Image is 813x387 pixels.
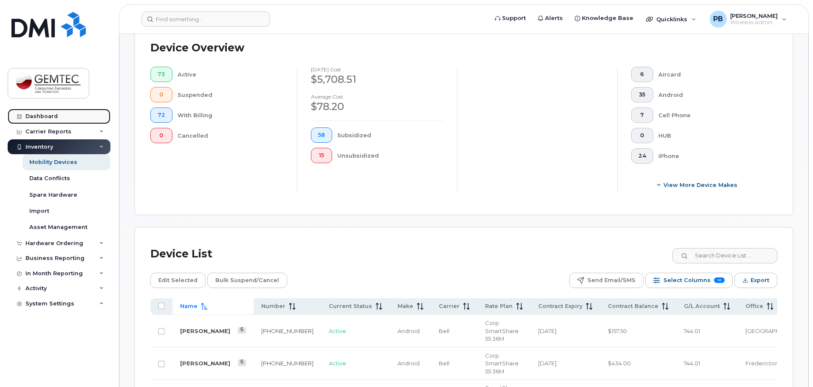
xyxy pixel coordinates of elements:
[638,91,646,98] span: 35
[745,302,763,310] span: Office
[311,67,443,72] h4: [DATE] cost
[745,328,805,334] span: [GEOGRAPHIC_DATA]
[608,328,627,334] span: $157.50
[158,132,165,139] span: 0
[658,67,764,82] div: Aircard
[207,273,287,288] button: Bulk Suspend/Cancel
[485,352,519,375] span: Corp SmartShare 55 36M
[439,360,449,367] span: Bell
[311,72,443,87] div: $5,708.51
[141,11,270,27] input: Find something...
[658,148,764,164] div: iPhone
[631,87,653,102] button: 35
[337,148,444,163] div: Unsubsidized
[684,328,700,334] span: 744.01
[638,132,646,139] span: 0
[398,302,413,310] span: Make
[638,153,646,159] span: 24
[311,127,332,143] button: 58
[158,112,165,119] span: 72
[545,14,563,23] span: Alerts
[178,128,284,143] div: Cancelled
[318,132,325,138] span: 58
[337,127,444,143] div: Subsidized
[751,274,769,287] span: Export
[734,273,777,288] button: Export
[631,148,653,164] button: 24
[532,10,569,27] a: Alerts
[714,277,725,283] span: 10
[658,87,764,102] div: Android
[261,360,313,367] a: [PHONE_NUMBER]
[745,360,779,367] span: Fredericton
[158,274,198,287] span: Edit Selected
[608,302,658,310] span: Contract Balance
[638,71,646,78] span: 6
[158,71,165,78] span: 73
[663,181,737,189] span: View More Device Makes
[489,10,532,27] a: Support
[261,328,313,334] a: [PHONE_NUMBER]
[658,107,764,123] div: Cell Phone
[318,152,325,159] span: 15
[150,273,206,288] button: Edit Selected
[663,274,711,287] span: Select Columns
[638,112,646,119] span: 7
[178,107,284,123] div: With Billing
[502,14,526,23] span: Support
[150,128,172,143] button: 0
[582,14,633,23] span: Knowledge Base
[150,107,172,123] button: 72
[150,37,244,59] div: Device Overview
[398,360,420,367] span: Android
[485,319,519,342] span: Corp SmartShare 55 36M
[215,274,279,287] span: Bulk Suspend/Cancel
[485,302,513,310] span: Rate Plan
[684,360,700,367] span: 744.01
[150,87,172,102] button: 0
[180,360,230,367] a: [PERSON_NAME]
[704,11,793,28] div: Patricia Boulanger
[538,302,582,310] span: Contract Expiry
[656,16,687,23] span: Quicklinks
[261,302,285,310] span: Number
[730,12,778,19] span: [PERSON_NAME]
[631,67,653,82] button: 6
[569,273,644,288] button: Send Email/SMS
[569,10,639,27] a: Knowledge Base
[311,148,332,163] button: 15
[538,328,556,334] span: [DATE]
[329,360,346,367] span: Active
[178,67,284,82] div: Active
[158,91,165,98] span: 0
[631,177,764,192] button: View More Device Makes
[150,67,172,82] button: 73
[439,328,449,334] span: Bell
[180,302,198,310] span: Name
[439,302,460,310] span: Carrier
[329,328,346,334] span: Active
[631,107,653,123] button: 7
[658,128,764,143] div: HUB
[631,128,653,143] button: 0
[645,273,733,288] button: Select Columns 10
[587,274,635,287] span: Send Email/SMS
[311,94,443,99] h4: Average cost
[538,360,556,367] span: [DATE]
[684,302,720,310] span: G/L Account
[180,328,230,334] a: [PERSON_NAME]
[329,302,372,310] span: Current Status
[730,19,778,26] span: Wireless Admin
[640,11,702,28] div: Quicklinks
[150,243,212,265] div: Device List
[398,328,420,334] span: Android
[713,14,723,24] span: PB
[238,327,246,333] a: View Last Bill
[238,359,246,366] a: View Last Bill
[608,360,631,367] span: $434.00
[178,87,284,102] div: Suspended
[672,248,777,263] input: Search Device List ...
[311,99,443,114] div: $78.20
